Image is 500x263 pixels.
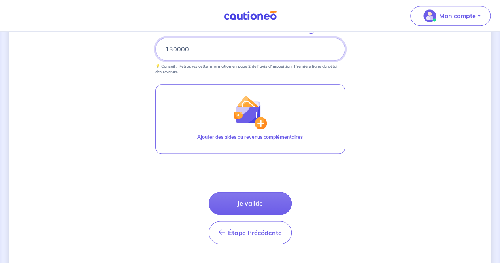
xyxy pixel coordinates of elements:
[155,84,345,154] button: illu_wallet.svgAjouter des aides ou revenus complémentaires
[410,6,491,26] button: illu_account_valid_menu.svgMon compte
[197,134,303,141] p: Ajouter des aides ou revenus complémentaires
[228,229,282,237] span: Étape Précédente
[155,64,345,75] p: 💡 Conseil : Retrouvez cette information en page 2 de l’avis d'imposition. Première ligne du détai...
[308,27,314,34] span: i
[209,192,292,215] button: Je valide
[423,9,436,22] img: illu_account_valid_menu.svg
[439,11,476,21] p: Mon compte
[233,95,267,129] img: illu_wallet.svg
[209,221,292,244] button: Étape Précédente
[221,11,280,21] img: Cautioneo
[155,38,345,61] input: 20000€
